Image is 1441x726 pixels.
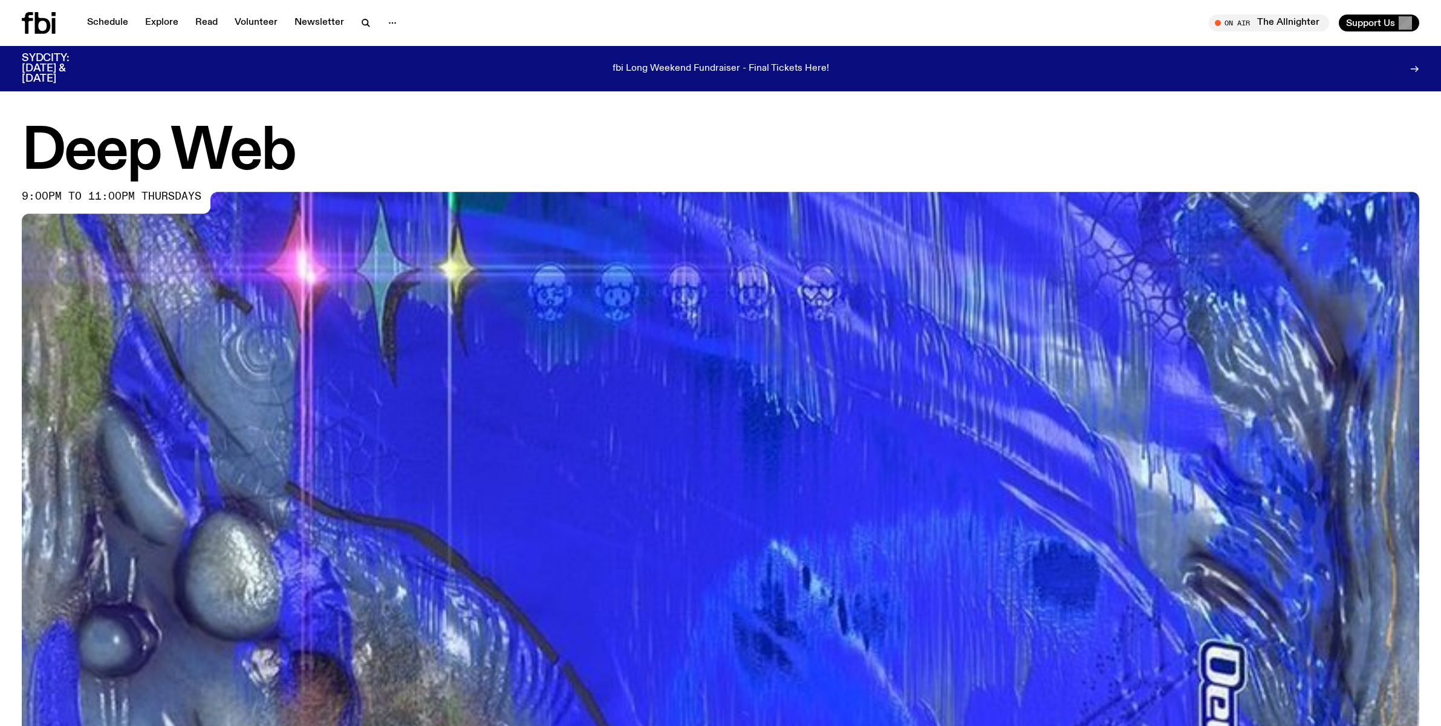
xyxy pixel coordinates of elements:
[22,125,1419,180] h1: Deep Web
[138,15,186,31] a: Explore
[227,15,285,31] a: Volunteer
[613,64,829,74] p: fbi Long Weekend Fundraiser - Final Tickets Here!
[287,15,351,31] a: Newsletter
[1346,18,1395,28] span: Support Us
[1209,15,1329,31] button: On AirThe Allnighter
[22,53,99,84] h3: SYDCITY: [DATE] & [DATE]
[1339,15,1419,31] button: Support Us
[80,15,135,31] a: Schedule
[22,192,201,201] span: 9:00pm to 11:00pm thursdays
[188,15,225,31] a: Read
